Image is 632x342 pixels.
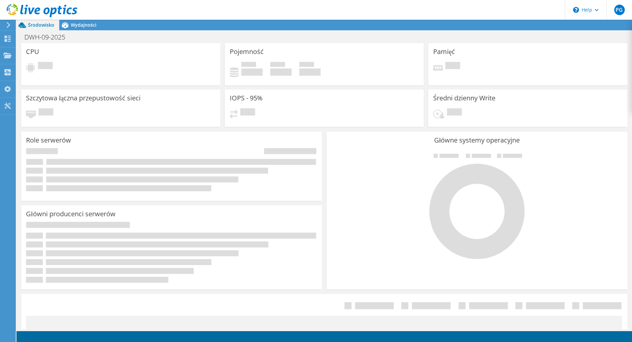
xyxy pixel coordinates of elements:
span: Oczekuje [445,62,460,71]
span: Środowisko [28,22,54,28]
h3: IOPS - 95% [230,94,263,102]
span: Łącznie [299,62,314,68]
span: Oczekuje [447,108,462,117]
span: Oczekuje [39,108,53,117]
h1: DWH-09-2025 [21,34,75,41]
span: Użytkownik [241,62,256,68]
span: Wolne [270,62,285,68]
h3: Główni producenci serwerów [26,210,116,218]
h3: Pamięć [433,48,455,55]
span: PG [614,5,625,15]
h4: 0 GiB [270,68,292,76]
h4: 0 GiB [241,68,263,76]
h3: Role serwerów [26,137,71,144]
h3: Szczytowa łączna przepustowość sieci [26,94,141,102]
h3: Średni dzienny Write [433,94,495,102]
h3: CPU [26,48,39,55]
svg: \n [573,7,579,13]
h4: 0 GiB [299,68,321,76]
span: Wydajności [71,22,96,28]
span: Oczekuje [240,108,255,117]
span: Oczekuje [38,62,53,71]
h3: Główne systemy operacyjne [331,137,622,144]
h3: Pojemność [230,48,264,55]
